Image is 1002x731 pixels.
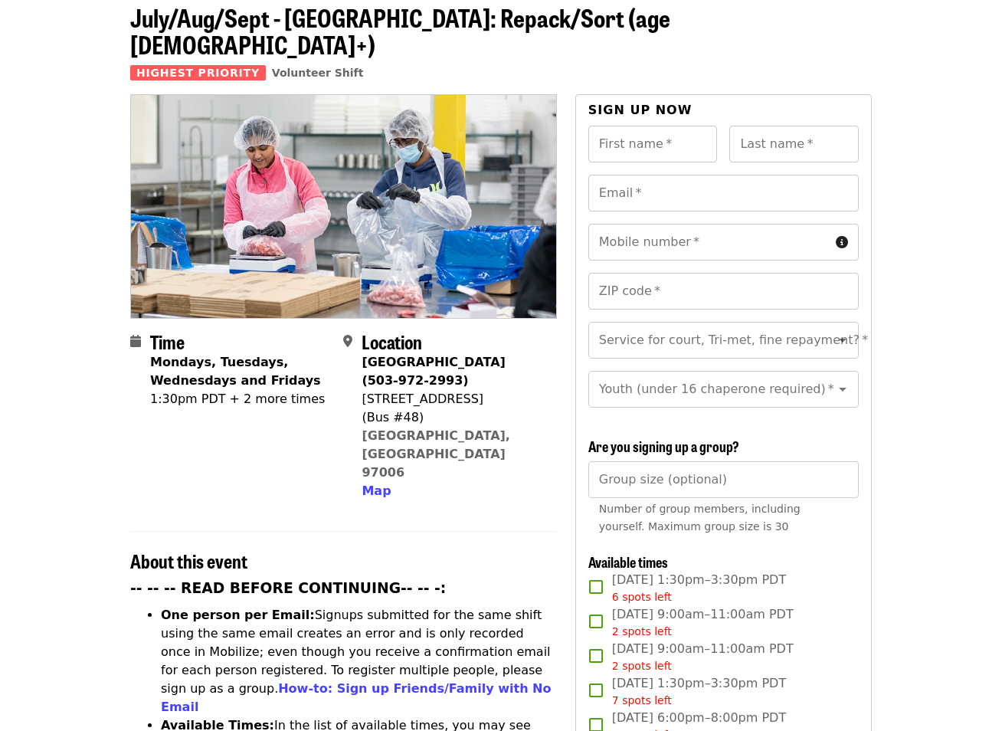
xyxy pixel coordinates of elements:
[150,328,185,355] span: Time
[130,65,266,80] span: Highest Priority
[612,571,786,605] span: [DATE] 1:30pm–3:30pm PDT
[612,660,672,672] span: 2 spots left
[161,681,552,714] a: How-to: Sign up Friends/Family with No Email
[130,580,446,596] strong: -- -- -- READ BEFORE CONTINUING-- -- -:
[729,126,859,162] input: Last name
[612,605,794,640] span: [DATE] 9:00am–11:00am PDT
[612,674,786,709] span: [DATE] 1:30pm–3:30pm PDT
[150,355,321,388] strong: Mondays, Tuesdays, Wednesdays and Fridays
[612,625,672,638] span: 2 spots left
[588,126,718,162] input: First name
[130,334,141,349] i: calendar icon
[612,591,672,603] span: 6 spots left
[588,175,859,211] input: Email
[343,334,352,349] i: map-marker-alt icon
[599,503,801,533] span: Number of group members, including yourself. Maximum group size is 30
[150,390,331,408] div: 1:30pm PDT + 2 more times
[612,694,672,706] span: 7 spots left
[362,408,544,427] div: (Bus #48)
[612,640,794,674] span: [DATE] 9:00am–11:00am PDT
[588,273,859,310] input: ZIP code
[588,103,693,117] span: Sign up now
[362,484,391,498] span: Map
[836,235,848,250] i: circle-info icon
[161,606,557,716] li: Signups submitted for the same shift using the same email creates an error and is only recorded o...
[362,328,422,355] span: Location
[362,428,510,480] a: [GEOGRAPHIC_DATA], [GEOGRAPHIC_DATA] 97006
[588,552,668,572] span: Available times
[131,95,556,317] img: July/Aug/Sept - Beaverton: Repack/Sort (age 10+) organized by Oregon Food Bank
[130,547,247,574] span: About this event
[588,436,739,456] span: Are you signing up a group?
[588,224,830,261] input: Mobile number
[362,482,391,500] button: Map
[362,390,544,408] div: [STREET_ADDRESS]
[588,461,859,498] input: [object Object]
[832,379,853,400] button: Open
[161,608,315,622] strong: One person per Email:
[362,355,505,388] strong: [GEOGRAPHIC_DATA] (503-972-2993)
[832,329,853,351] button: Open
[272,67,364,79] a: Volunteer Shift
